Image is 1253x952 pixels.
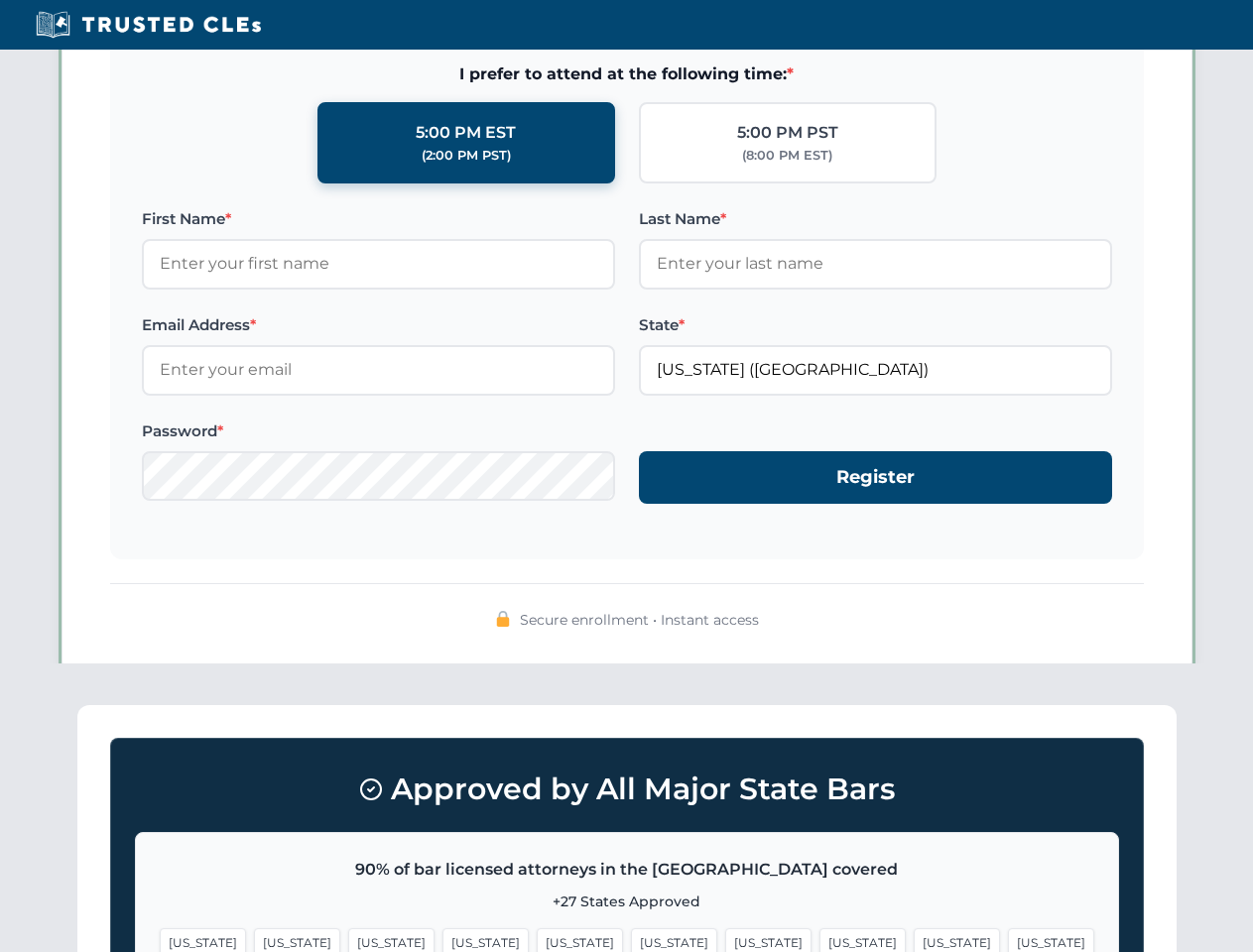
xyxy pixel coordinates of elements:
[742,146,832,166] div: (8:00 PM EST)
[639,313,1112,337] label: State
[639,239,1112,289] input: Enter your last name
[142,345,615,395] input: Enter your email
[142,61,1112,87] span: I prefer to attend at the following time:
[639,451,1112,504] button: Register
[160,891,1094,912] p: +27 States Approved
[142,313,615,337] label: Email Address
[422,146,511,166] div: (2:00 PM PST)
[142,207,615,231] label: First Name
[142,419,615,443] label: Password
[639,345,1112,395] input: Florida (FL)
[495,611,511,627] img: 🔒
[737,120,838,146] div: 5:00 PM PST
[30,10,267,40] img: Trusted CLEs
[416,120,516,146] div: 5:00 PM EST
[160,857,1094,883] p: 90% of bar licensed attorneys in the [GEOGRAPHIC_DATA] covered
[639,207,1112,231] label: Last Name
[142,239,615,289] input: Enter your first name
[520,609,759,631] span: Secure enrollment • Instant access
[135,763,1119,816] h3: Approved by All Major State Bars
